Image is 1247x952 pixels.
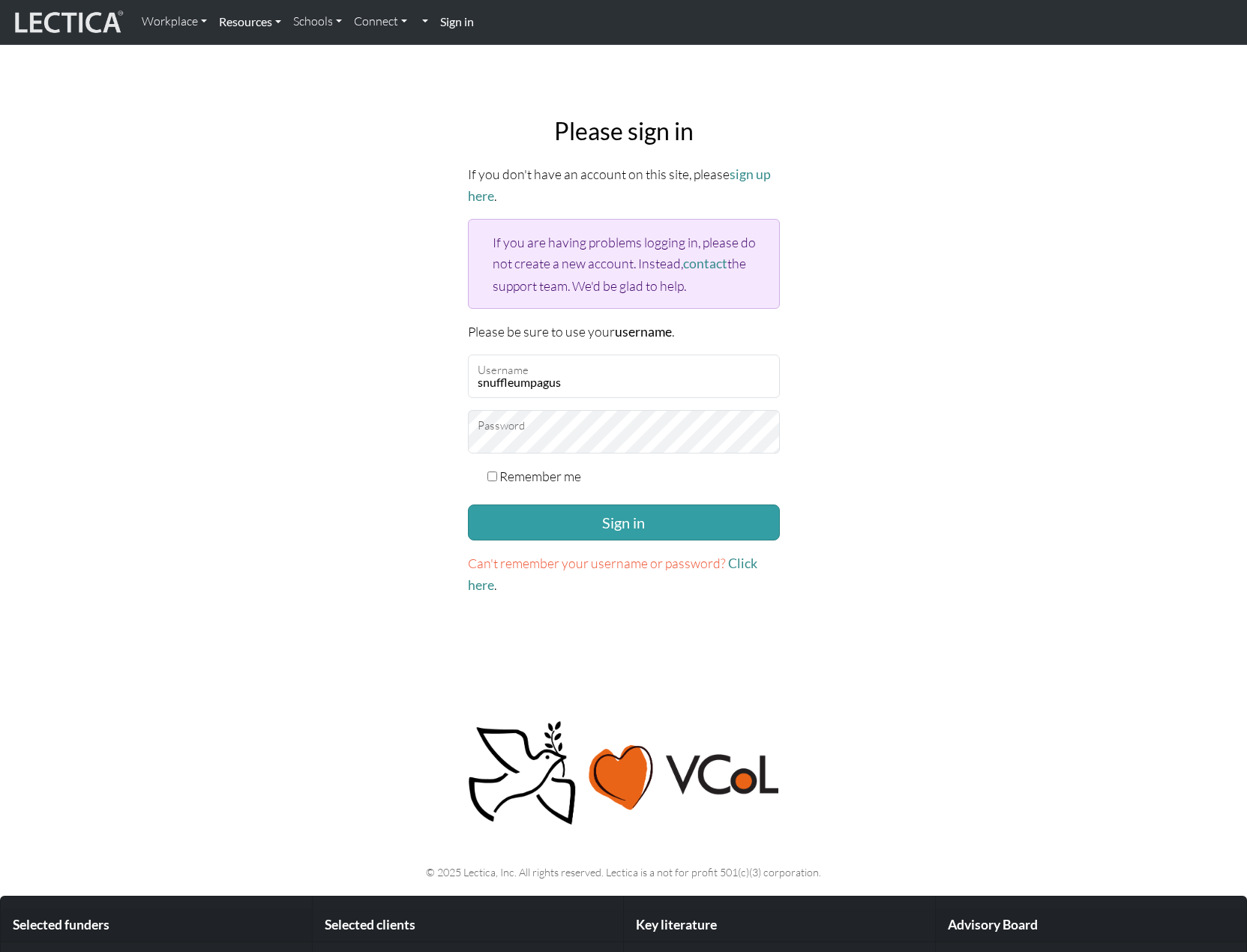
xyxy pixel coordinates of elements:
[468,355,780,398] input: Username
[468,504,780,540] button: Sign in
[213,6,287,37] a: Resources
[468,321,780,343] p: Please be sure to use your .
[11,8,124,37] img: lecticalive
[348,6,413,37] a: Connect
[434,6,480,38] a: Sign in
[313,909,624,942] div: Selected clients
[624,909,935,942] div: Key literature
[468,163,780,207] p: If you don't have an account on this site, please .
[615,324,672,340] strong: username
[468,219,780,308] div: If you are having problems logging in, please do not create a new account. Instead, the support t...
[683,256,727,271] a: contact
[468,117,780,145] h2: Please sign in
[1,909,312,942] div: Selected funders
[468,552,780,596] p: .
[499,466,581,486] label: Remember me
[138,864,1110,881] p: © 2025 Lectica, Inc. All rights reserved. Lectica is a not for profit 501(c)(3) corporation.
[463,719,784,828] img: Peace, love, VCoL
[468,555,726,571] span: Can't remember your username or password?
[136,6,213,37] a: Workplace
[936,909,1247,942] div: Advisory Board
[287,6,348,37] a: Schools
[440,14,474,28] strong: Sign in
